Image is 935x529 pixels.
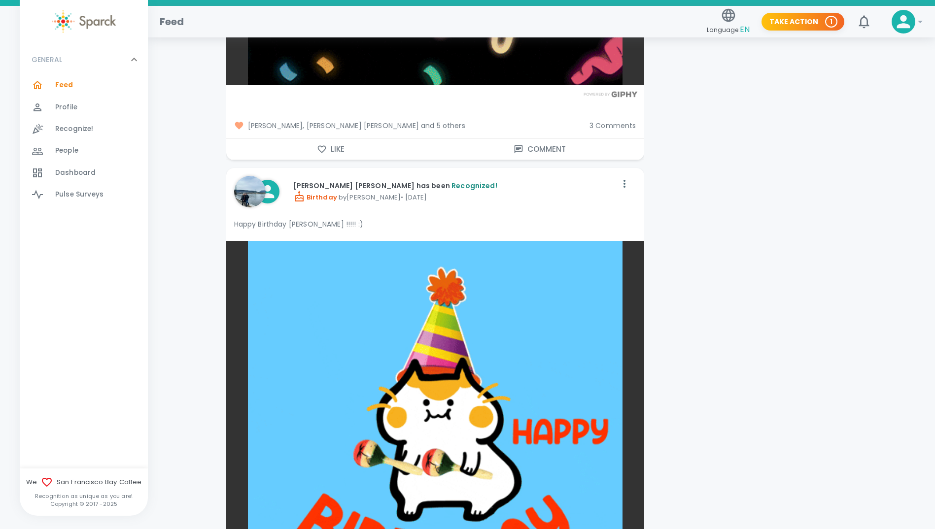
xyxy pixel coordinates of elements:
[20,476,148,488] span: We San Francisco Bay Coffee
[451,181,497,191] span: Recognized!
[830,17,832,27] p: 1
[234,219,636,229] p: Happy Birthday [PERSON_NAME] !!!!! :)
[55,124,94,134] span: Recognize!
[55,102,77,112] span: Profile
[293,181,617,191] p: [PERSON_NAME] [PERSON_NAME] has been
[20,162,148,184] a: Dashboard
[20,10,148,33] a: Sparck logo
[293,191,617,202] p: by [PERSON_NAME] • [DATE]
[55,80,73,90] span: Feed
[20,97,148,118] a: Profile
[707,23,750,36] span: Language:
[55,168,96,178] span: Dashboard
[160,14,184,30] h1: Feed
[20,74,148,209] div: GENERAL
[20,492,148,500] p: Recognition as unique as you are!
[20,184,148,205] a: Pulse Surveys
[234,121,582,131] span: [PERSON_NAME], [PERSON_NAME] [PERSON_NAME] and 5 others
[20,45,148,74] div: GENERAL
[32,55,62,65] p: GENERAL
[762,13,844,31] button: Take Action 1
[20,140,148,162] a: People
[52,10,116,33] img: Sparck logo
[20,500,148,508] p: Copyright © 2017 - 2025
[703,4,754,39] button: Language:EN
[55,146,78,156] span: People
[20,74,148,96] a: Feed
[55,190,104,199] span: Pulse Surveys
[226,139,435,160] button: Like
[581,91,640,98] img: Powered by GIPHY
[435,139,644,160] button: Comment
[293,193,337,202] span: Birthday
[740,24,750,35] span: EN
[20,118,148,140] a: Recognize!
[234,176,266,207] img: Picture of Anna Belle Heredia
[589,121,636,131] span: 3 Comments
